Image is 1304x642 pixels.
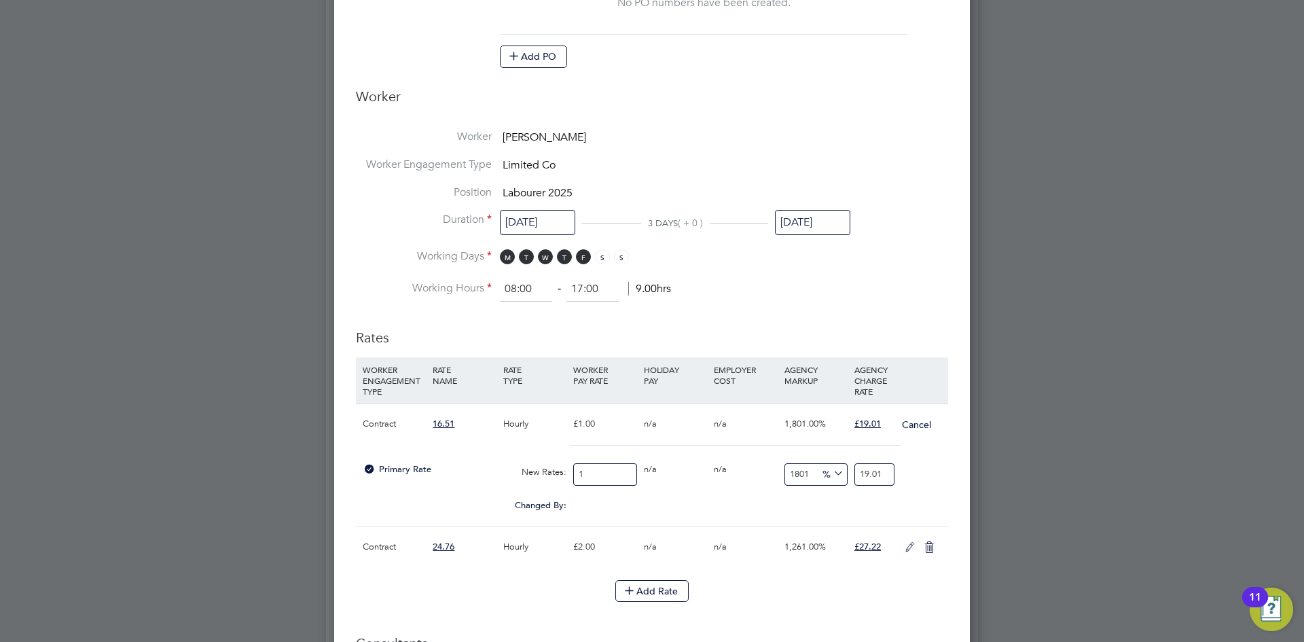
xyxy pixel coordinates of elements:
[359,357,429,404] div: WORKER ENGAGEMENT TYPE
[784,541,826,552] span: 1,261.00%
[901,418,932,431] button: Cancel
[595,249,610,264] span: S
[356,213,492,227] label: Duration
[500,404,570,444] div: Hourly
[519,249,534,264] span: T
[356,158,492,172] label: Worker Engagement Type
[429,357,499,393] div: RATE NAME
[555,282,564,296] span: ‐
[356,315,948,346] h3: Rates
[644,418,657,429] span: n/a
[615,580,689,602] button: Add Rate
[356,130,492,144] label: Worker
[356,88,948,116] h3: Worker
[500,46,567,67] button: Add PO
[710,357,780,393] div: EMPLOYER COST
[851,357,898,404] div: AGENCY CHARGE RATE
[359,404,429,444] div: Contract
[500,459,570,485] div: New Rates:
[1249,597,1261,615] div: 11
[775,210,850,235] input: Select one
[576,249,591,264] span: F
[538,249,553,264] span: W
[363,463,431,475] span: Primary Rate
[503,158,556,172] span: Limited Co
[640,357,710,393] div: HOLIDAY PAY
[614,249,629,264] span: S
[644,541,657,552] span: n/a
[557,249,572,264] span: T
[648,217,678,229] span: 3 DAYS
[359,493,570,518] div: Changed By:
[500,527,570,567] div: Hourly
[854,541,881,552] span: £27.22
[356,185,492,200] label: Position
[500,357,570,393] div: RATE TYPE
[433,541,454,552] span: 24.76
[854,418,881,429] span: £19.01
[628,282,671,296] span: 9.00hrs
[503,130,586,144] span: [PERSON_NAME]
[714,418,727,429] span: n/a
[818,465,846,480] span: %
[784,418,826,429] span: 1,801.00%
[781,357,851,393] div: AGENCY MARKUP
[500,249,515,264] span: M
[356,281,492,296] label: Working Hours
[570,404,640,444] div: £1.00
[644,463,657,475] span: n/a
[1250,588,1293,631] button: Open Resource Center, 11 new notifications
[714,463,727,475] span: n/a
[566,277,619,302] input: 17:00
[503,186,573,200] span: Labourer 2025
[714,541,727,552] span: n/a
[356,249,492,264] label: Working Days
[570,357,640,393] div: WORKER PAY RATE
[359,527,429,567] div: Contract
[678,217,703,229] span: ( + 0 )
[570,527,640,567] div: £2.00
[500,210,575,235] input: Select one
[500,277,552,302] input: 08:00
[433,418,454,429] span: 16.51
